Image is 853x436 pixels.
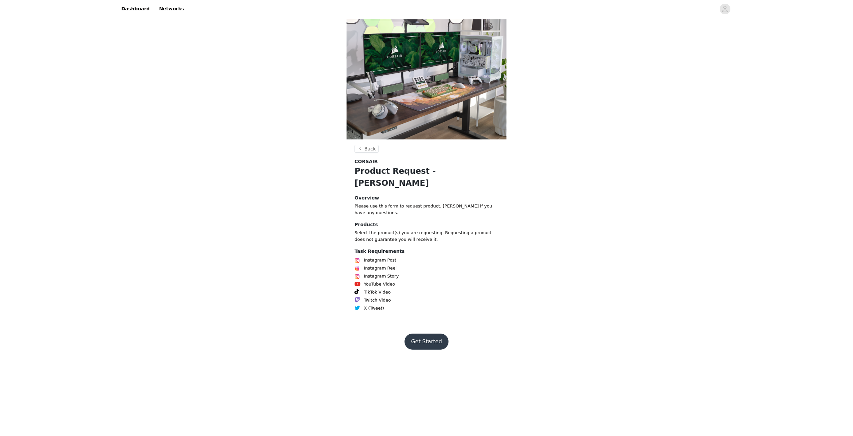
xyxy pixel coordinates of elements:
img: campaign image [347,19,506,139]
a: Networks [155,1,188,16]
span: Instagram Post [364,257,396,264]
img: Instagram Icon [355,258,360,263]
img: Instagram Icon [355,274,360,279]
span: X (Tweet) [364,305,384,312]
span: Twitch Video [364,297,391,304]
h4: Task Requirements [355,248,498,255]
button: Get Started [405,334,449,350]
span: TikTok Video [364,289,391,296]
h4: Overview [355,194,498,201]
span: CORSAIR [355,158,378,165]
a: Dashboard [117,1,154,16]
img: Instagram Reels Icon [355,266,360,271]
span: Instagram Story [364,273,399,280]
p: Please use this form to request product. [PERSON_NAME] if you have any questions. [355,203,498,216]
span: YouTube Video [364,281,395,288]
h1: Product Request - [PERSON_NAME] [355,165,498,189]
h4: Products [355,221,498,228]
span: Instagram Reel [364,265,397,272]
p: Select the product(s) you are requesting. Requesting a product does not guarantee you will receiv... [355,230,498,243]
div: avatar [722,4,728,14]
button: Back [355,145,379,153]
